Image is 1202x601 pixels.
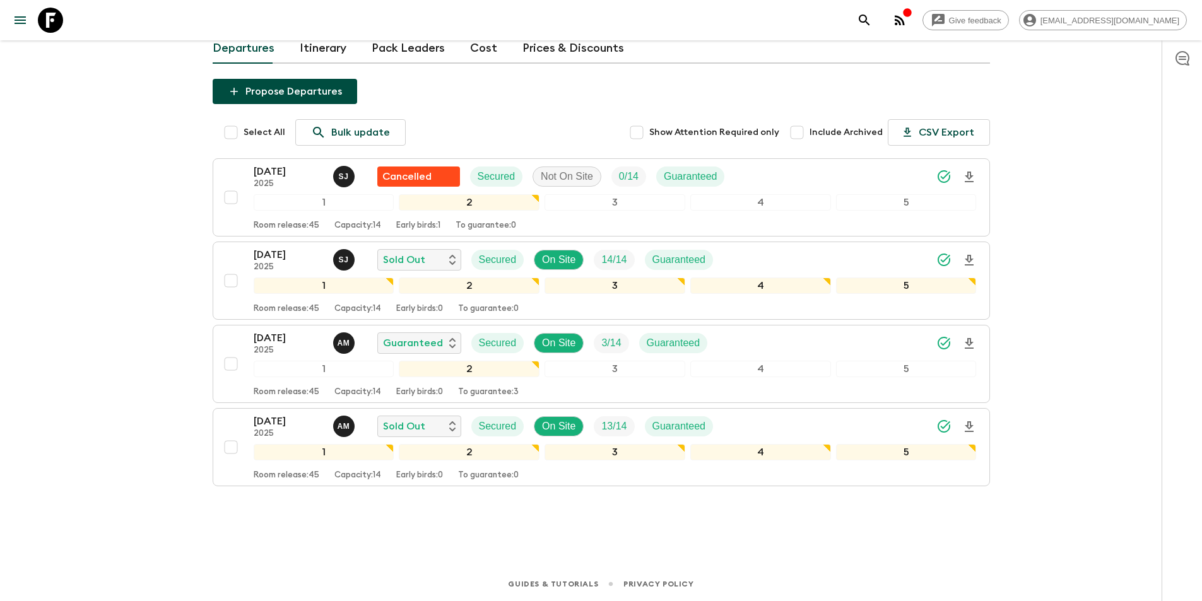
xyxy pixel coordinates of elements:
div: On Site [534,333,584,353]
div: 2 [399,277,539,294]
p: On Site [542,336,575,351]
p: Early birds: 0 [396,470,443,481]
div: 1 [254,277,394,294]
div: 1 [254,361,394,377]
button: SJ [333,249,357,271]
div: 2 [399,194,539,211]
p: Early birds: 1 [396,221,440,231]
button: [DATE]2025Ana Margarida MouraSold OutSecuredOn SiteTrip FillGuaranteed12345Room release:45Capacit... [213,408,990,486]
button: menu [8,8,33,33]
div: 3 [545,444,685,460]
button: Propose Departures [213,79,357,104]
p: Secured [479,336,517,351]
div: On Site [534,250,584,270]
button: search adventures [852,8,877,33]
p: Early birds: 0 [396,387,443,397]
span: Select All [244,126,285,139]
p: Room release: 45 [254,221,319,231]
p: Early birds: 0 [396,304,443,314]
p: To guarantee: 3 [458,387,519,397]
a: Pack Leaders [372,33,445,64]
p: [DATE] [254,414,323,429]
a: Departures [213,33,274,64]
button: [DATE]2025Sónia JustoFlash Pack cancellationSecuredNot On SiteTrip FillGuaranteed12345Room releas... [213,158,990,236]
p: Room release: 45 [254,470,319,481]
p: 14 / 14 [601,252,627,267]
button: CSV Export [888,119,990,146]
svg: Download Onboarding [962,170,977,185]
a: Cost [470,33,497,64]
a: Prices & Discounts [522,33,624,64]
div: Flash Pack cancellation [377,166,460,187]
p: Secured [478,169,516,184]
button: [DATE]2025Sónia JustoSold OutSecuredOn SiteTrip FillGuaranteed12345Room release:45Capacity:14Earl... [213,242,990,320]
p: On Site [542,419,575,434]
svg: Download Onboarding [962,253,977,268]
div: 2 [399,444,539,460]
div: Trip Fill [594,416,634,436]
button: AM [333,332,357,354]
p: 2025 [254,346,323,356]
p: Guaranteed [664,169,717,184]
p: 2025 [254,262,323,272]
p: Capacity: 14 [334,221,381,231]
p: Guaranteed [383,336,443,351]
p: Guaranteed [652,252,706,267]
p: 0 / 14 [619,169,639,184]
div: 4 [690,277,831,294]
a: Itinerary [300,33,346,64]
div: 2 [399,361,539,377]
p: Cancelled [382,169,432,184]
a: Privacy Policy [623,577,693,591]
svg: Synced Successfully [936,169,952,184]
p: To guarantee: 0 [458,304,519,314]
div: [EMAIL_ADDRESS][DOMAIN_NAME] [1019,10,1187,30]
div: Secured [471,416,524,436]
div: Trip Fill [594,333,628,353]
div: 1 [254,444,394,460]
span: Sónia Justo [333,253,357,263]
svg: Download Onboarding [962,336,977,351]
a: Bulk update [295,119,406,146]
p: To guarantee: 0 [458,470,519,481]
p: [DATE] [254,330,323,346]
p: Capacity: 14 [334,387,381,397]
span: Include Archived [810,126,883,139]
button: [DATE]2025Ana Margarida MouraGuaranteedSecuredOn SiteTrip FillGuaranteed12345Room release:45Capac... [213,325,990,403]
p: Room release: 45 [254,387,319,397]
span: Give feedback [942,16,1008,25]
p: 2025 [254,429,323,439]
p: A M [338,338,350,348]
div: 1 [254,194,394,211]
div: Secured [471,250,524,270]
div: Secured [471,333,524,353]
a: Give feedback [922,10,1009,30]
p: Secured [479,419,517,434]
svg: Synced Successfully [936,419,952,434]
span: [EMAIL_ADDRESS][DOMAIN_NAME] [1034,16,1186,25]
svg: Synced Successfully [936,336,952,351]
div: 5 [836,194,977,211]
p: [DATE] [254,164,323,179]
div: Trip Fill [594,250,634,270]
div: 4 [690,194,831,211]
p: Guaranteed [647,336,700,351]
div: Not On Site [533,166,601,187]
button: AM [333,416,357,437]
div: 4 [690,444,831,460]
button: SJ [333,166,357,187]
p: Sold Out [383,252,425,267]
p: Guaranteed [652,419,706,434]
p: Secured [479,252,517,267]
div: 5 [836,444,977,460]
div: 4 [690,361,831,377]
svg: Synced Successfully [936,252,952,267]
span: Ana Margarida Moura [333,419,357,429]
div: 3 [545,277,685,294]
div: 3 [545,194,685,211]
p: 13 / 14 [601,419,627,434]
p: S J [339,255,349,265]
span: Ana Margarida Moura [333,336,357,346]
p: [DATE] [254,247,323,262]
p: Capacity: 14 [334,470,381,481]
